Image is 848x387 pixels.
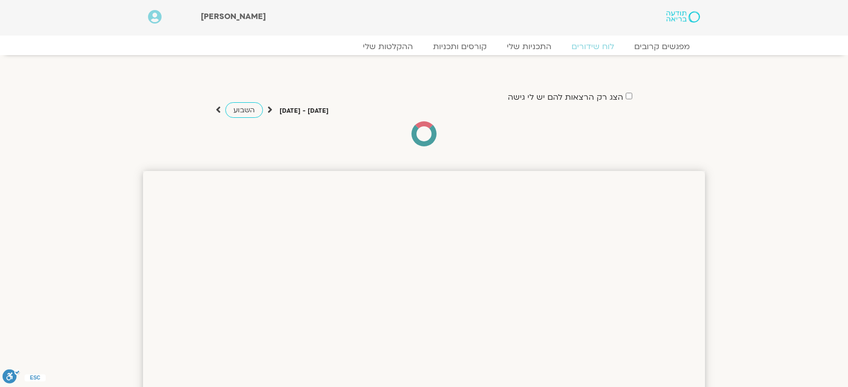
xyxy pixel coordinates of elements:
[423,42,497,52] a: קורסים ותכניות
[497,42,561,52] a: התכניות שלי
[225,102,263,118] a: השבוע
[279,106,329,116] p: [DATE] - [DATE]
[561,42,624,52] a: לוח שידורים
[624,42,700,52] a: מפגשים קרובים
[233,105,255,115] span: השבוע
[508,93,623,102] label: הצג רק הרצאות להם יש לי גישה
[148,42,700,52] nav: Menu
[353,42,423,52] a: ההקלטות שלי
[201,11,266,22] span: [PERSON_NAME]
